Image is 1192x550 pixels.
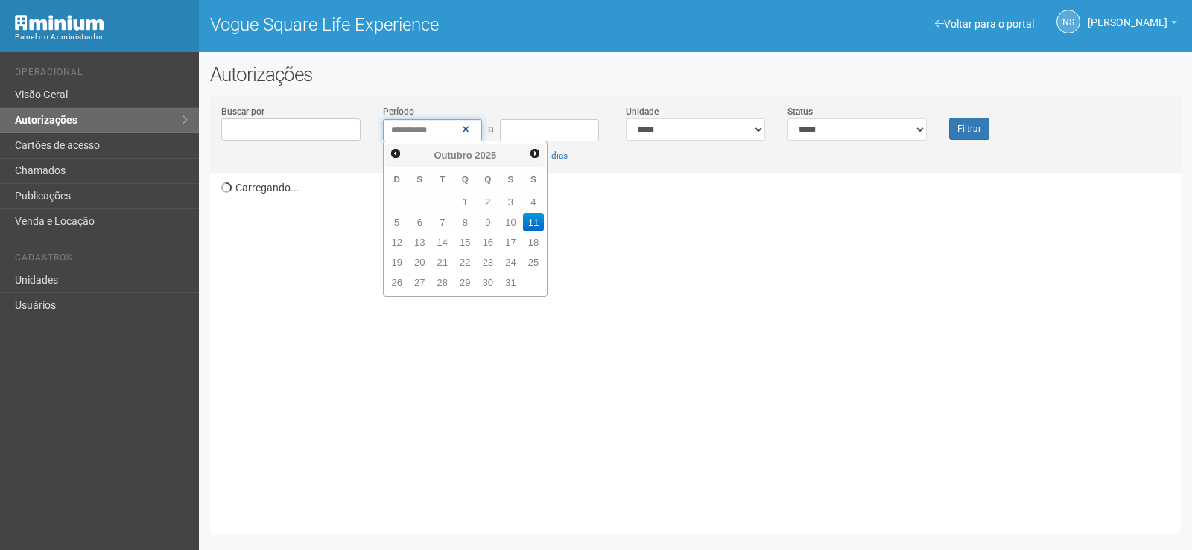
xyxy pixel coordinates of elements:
span: Quarta [462,174,469,184]
label: Unidade [626,105,659,118]
li: Operacional [15,67,188,83]
a: 31 [500,273,521,292]
label: Status [787,105,813,118]
a: 24 [500,253,521,272]
label: Período [383,105,414,118]
a: 4 [523,193,545,211]
span: a [488,123,494,135]
span: 2025 [475,150,496,161]
span: Próximo [529,147,541,159]
span: Sábado [530,174,536,184]
a: 27 [409,273,431,292]
button: Filtrar [949,118,989,140]
h2: Autorizações [210,63,1181,86]
a: 30 [478,273,499,292]
a: 3 [500,193,521,211]
img: Minium [15,15,104,31]
span: Nicolle Silva [1088,2,1167,28]
a: 22 [454,253,476,272]
a: 13 [409,233,431,252]
a: 25 [523,253,545,272]
a: 28 [432,273,454,292]
a: 14 [432,233,454,252]
span: Terça [440,174,445,184]
a: 12 [386,233,408,252]
a: 7 [432,213,454,231]
span: Anterior [390,147,402,159]
a: 5 [386,213,408,231]
span: Sexta [507,174,513,184]
a: 2 [478,193,499,211]
a: NS [1056,10,1080,33]
a: 19 [386,253,408,272]
a: 17 [500,233,521,252]
label: Buscar por [221,105,264,118]
span: Quinta [484,174,491,184]
span: Segunda [416,174,422,184]
li: Cadastros [15,252,188,268]
a: 8 [454,213,476,231]
div: Painel do Administrador [15,31,188,44]
a: 11 [523,213,545,231]
a: 26 [386,273,408,292]
span: Outubro [434,150,472,161]
a: 16 [478,233,499,252]
a: 10 [500,213,521,231]
a: 29 [454,273,476,292]
a: Próximo [526,145,543,162]
a: 30 dias [539,150,568,161]
a: 21 [432,253,454,272]
a: Voltar para o portal [935,18,1034,30]
span: Domingo [394,174,400,184]
a: 1 [454,193,476,211]
a: 23 [478,253,499,272]
a: 18 [523,233,545,252]
a: 6 [409,213,431,231]
a: 20 [409,253,431,272]
a: 15 [454,233,476,252]
a: Anterior [387,145,404,162]
h1: Vogue Square Life Experience [210,15,685,34]
a: 9 [478,213,499,231]
div: Carregando... [221,173,1181,522]
a: [PERSON_NAME] [1088,19,1177,31]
